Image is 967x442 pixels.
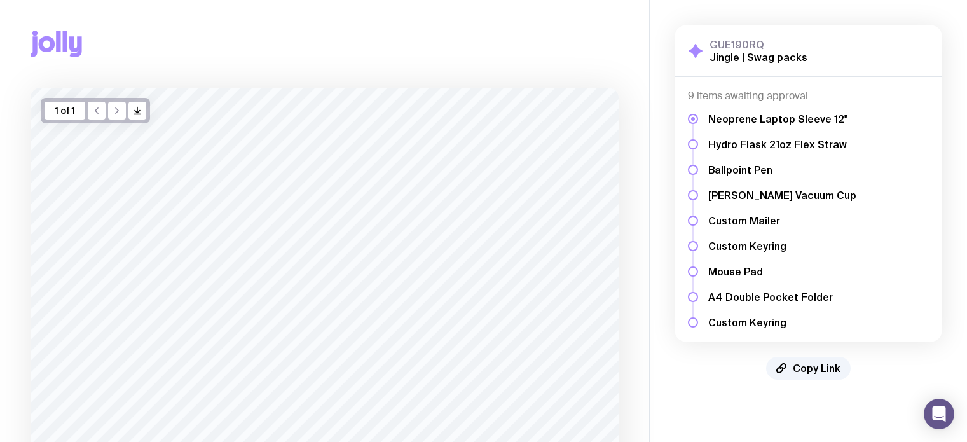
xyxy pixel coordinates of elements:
button: />/> [128,102,146,120]
button: Copy Link [766,357,851,380]
div: 1 of 1 [45,102,85,120]
g: /> /> [134,107,141,114]
h2: Jingle | Swag packs [710,51,807,64]
h5: A4 Double Pocket Folder [708,291,856,303]
h5: Hydro Flask 21oz Flex Straw [708,138,856,151]
div: Open Intercom Messenger [924,399,954,429]
h5: Neoprene Laptop Sleeve 12" [708,113,856,125]
h5: Custom Keyring [708,240,856,252]
h3: GUE190RQ [710,38,807,51]
span: Copy Link [793,362,840,375]
h5: Ballpoint Pen [708,163,856,176]
h5: [PERSON_NAME] Vacuum Cup [708,189,856,202]
h4: 9 items awaiting approval [688,90,929,102]
h5: Custom Mailer [708,214,856,227]
h5: Mouse Pad [708,265,856,278]
h5: Custom Keyring [708,316,856,329]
